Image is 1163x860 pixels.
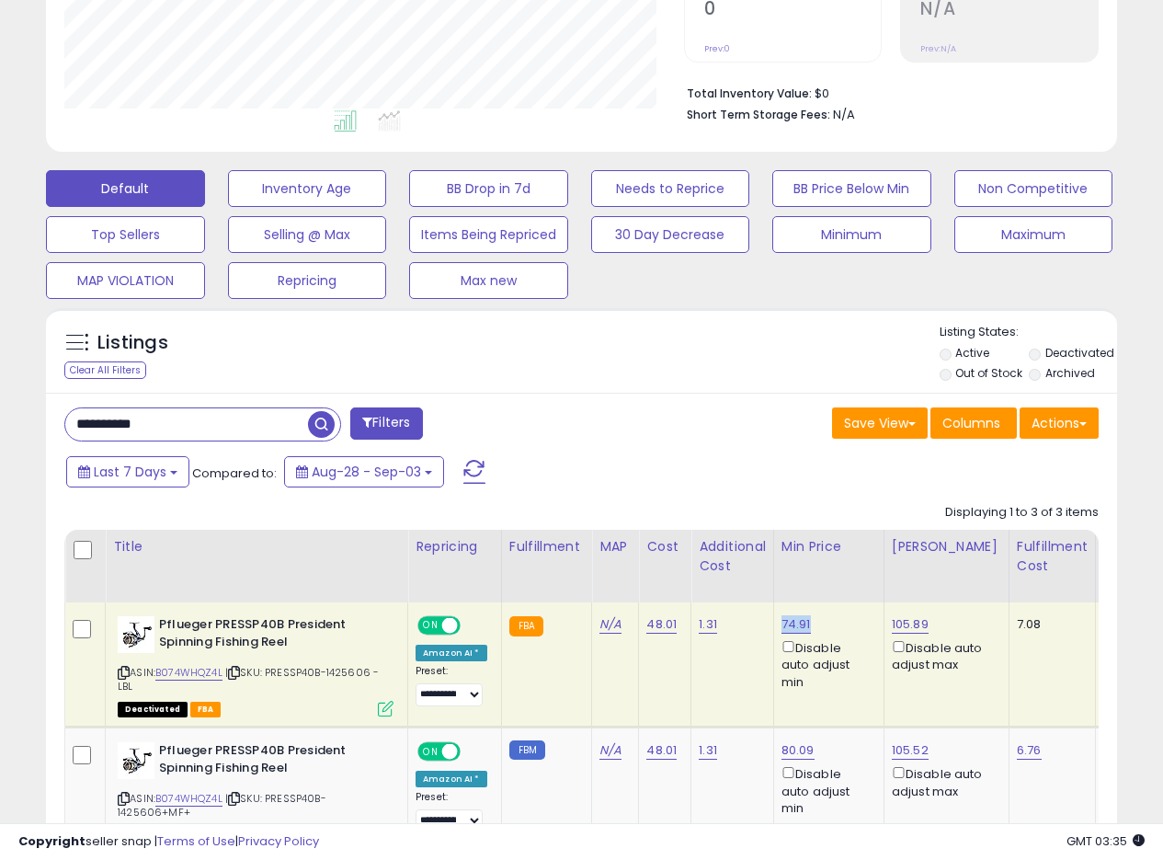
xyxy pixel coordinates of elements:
button: Items Being Repriced [409,216,568,253]
b: Pflueger PRESSP40B President Spinning Fishing Reel [159,742,382,781]
a: 105.52 [892,741,929,760]
button: 30 Day Decrease [591,216,750,253]
div: MAP [599,537,631,556]
div: Preset: [416,791,487,832]
div: Amazon AI * [416,645,487,661]
div: ASIN: [118,616,393,715]
b: Short Term Storage Fees: [687,107,830,122]
span: Last 7 Days [94,463,166,481]
a: 6.76 [1017,741,1042,760]
div: Preset: [416,665,487,706]
label: Deactivated [1045,345,1114,361]
div: Fulfillment [509,537,584,556]
span: Columns [942,414,1000,432]
span: OFF [458,618,487,634]
b: Total Inventory Value: [687,86,812,101]
a: Terms of Use [157,832,235,850]
small: FBA [509,616,543,636]
a: B074WHQZ4L [155,791,222,807]
button: BB Drop in 7d [409,170,568,207]
div: Repricing [416,537,494,556]
h5: Listings [97,330,168,356]
a: 105.89 [892,615,929,634]
button: Non Competitive [954,170,1113,207]
div: Fulfillment Cost [1017,537,1088,576]
small: FBM [509,740,545,760]
div: Min Price [781,537,876,556]
span: ON [419,744,442,760]
a: N/A [599,615,621,634]
small: Prev: 0 [704,43,730,54]
div: Disable auto adjust min [781,637,870,691]
a: 48.01 [646,741,677,760]
button: BB Price Below Min [772,170,931,207]
button: Needs to Reprice [591,170,750,207]
span: All listings that are unavailable for purchase on Amazon for any reason other than out-of-stock [118,702,188,717]
button: Max new [409,262,568,299]
div: 7.08 [1017,616,1081,633]
button: Aug-28 - Sep-03 [284,456,444,487]
small: Prev: N/A [920,43,956,54]
span: OFF [458,744,487,760]
button: Repricing [228,262,387,299]
div: Cost [646,537,683,556]
label: Archived [1045,365,1095,381]
strong: Copyright [18,832,86,850]
span: ON [419,618,442,634]
button: Last 7 Days [66,456,189,487]
button: Minimum [772,216,931,253]
div: Displaying 1 to 3 of 3 items [945,504,1099,522]
button: Selling @ Max [228,216,387,253]
a: 80.09 [781,741,815,760]
a: 1.31 [699,741,717,760]
span: | SKU: PRESSP40B-1425606 - LBL [118,665,379,693]
button: Default [46,170,205,207]
span: Compared to: [192,464,277,482]
div: [PERSON_NAME] [892,537,1001,556]
label: Out of Stock [955,365,1022,381]
button: Inventory Age [228,170,387,207]
button: Columns [930,407,1017,439]
div: Disable auto adjust max [892,763,995,799]
button: Maximum [954,216,1113,253]
div: seller snap | | [18,833,319,851]
div: Amazon AI * [416,771,487,787]
a: 74.91 [781,615,811,634]
span: Aug-28 - Sep-03 [312,463,421,481]
button: Filters [350,407,422,440]
p: Listing States: [940,324,1117,341]
div: Disable auto adjust max [892,637,995,673]
b: Pflueger PRESSP40B President Spinning Fishing Reel [159,616,382,655]
a: N/A [599,741,621,760]
button: Top Sellers [46,216,205,253]
button: Save View [832,407,928,439]
button: Actions [1020,407,1099,439]
span: | SKU: PRESSP40B-1425606+MF+ [118,791,326,819]
div: Additional Cost [699,537,766,576]
label: Active [955,345,989,361]
a: 48.01 [646,615,677,634]
span: N/A [833,106,855,123]
a: Privacy Policy [238,832,319,850]
a: 1.31 [699,615,717,634]
div: ASIN: [118,742,393,841]
span: 2025-09-11 03:35 GMT [1066,832,1145,850]
li: $0 [687,81,1085,103]
img: 414qaDg-I6L._SL40_.jpg [118,742,154,779]
button: MAP VIOLATION [46,262,205,299]
a: B074WHQZ4L [155,665,222,681]
span: FBA [190,702,222,717]
div: Disable auto adjust min [781,763,870,817]
div: Title [113,537,400,556]
div: Clear All Filters [64,361,146,379]
img: 414qaDg-I6L._SL40_.jpg [118,616,154,653]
